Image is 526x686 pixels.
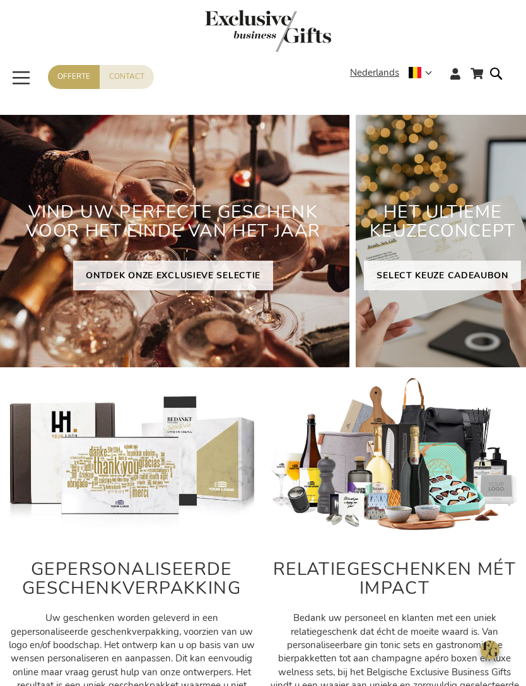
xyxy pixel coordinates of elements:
[6,560,257,599] h2: GEPERSONALISEERDE GESCHENKVERPAKKING
[48,65,100,88] a: Offerte
[100,65,154,88] a: Contact
[205,10,331,52] img: Exclusive Business gifts logo
[350,66,440,80] div: Nederlands
[350,66,399,80] span: Nederlands
[73,261,273,290] a: ONTDEK ONZE EXCLUSIEVE SELECTIE
[269,377,520,533] img: Gepersonaliseerde relatiegeschenken voor personeel en klanten
[6,377,257,533] img: Gepersonaliseerde relatiegeschenken voor personeel en klanten
[10,10,526,56] a: store logo
[269,560,520,599] h2: RELATIEGESCHENKEN MÉT IMPACT
[364,261,520,290] a: SELECT KEUZE CADEAUBON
